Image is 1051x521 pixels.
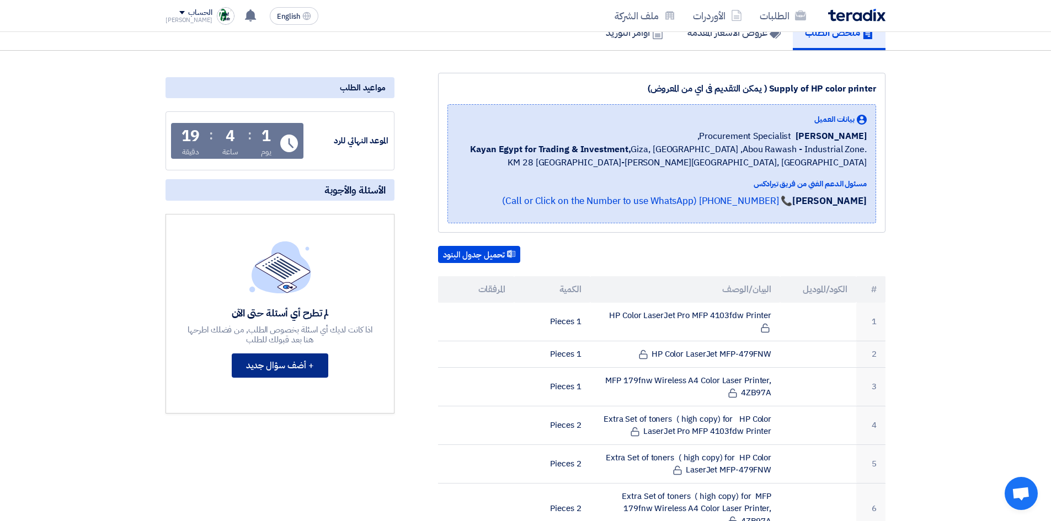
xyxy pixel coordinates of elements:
div: مواعيد الطلب [166,77,394,98]
td: 2 Pieces [514,406,590,444]
span: الأسئلة والأجوبة [324,184,386,196]
td: 2 [856,341,885,368]
div: Open chat [1005,477,1038,510]
div: دقيقة [182,146,199,158]
td: 1 Pieces [514,341,590,368]
div: 1 [262,128,271,144]
h5: أوامر التوريد [606,26,663,39]
b: Kayan Egypt for Trading & Investment, [470,143,631,156]
td: 1 [856,303,885,341]
div: Supply of HP color printer ( يمكن التقديم فى اي من المعروض) [447,82,876,95]
div: الحساب [188,8,212,18]
a: ملخص الطلب [793,15,885,50]
div: 4 [226,128,235,144]
a: 📞 [PHONE_NUMBER] (Call or Click on the Number to use WhatsApp) [502,194,792,208]
td: 5 [856,444,885,483]
a: الأوردرات [684,3,751,29]
a: الطلبات [751,3,815,29]
th: الكود/الموديل [780,276,856,303]
button: English [270,7,318,25]
td: Extra Set of toners ( high copy) for HP Color LaserJet MFP-479FNW [590,444,781,483]
div: يوم [261,146,271,158]
img: empty_state_list.svg [249,241,311,293]
td: 2 Pieces [514,444,590,483]
th: البيان/الوصف [590,276,781,303]
th: الكمية [514,276,590,303]
th: المرفقات [438,276,514,303]
div: الموعد النهائي للرد [306,135,388,147]
div: اذا كانت لديك أي اسئلة بخصوص الطلب, من فضلك اطرحها هنا بعد قبولك للطلب [186,325,374,345]
img: Teradix logo [828,9,885,22]
span: English [277,13,300,20]
td: HP Color LaserJet MFP-479FNW [590,341,781,368]
span: بيانات العميل [814,114,855,125]
td: 1 Pieces [514,367,590,406]
td: 4 [856,406,885,444]
div: مسئول الدعم الفني من فريق تيرادكس [457,178,867,190]
span: [PERSON_NAME] [796,130,867,143]
div: ساعة [222,146,238,158]
th: # [856,276,885,303]
div: : [209,125,213,145]
a: ملف الشركة [606,3,684,29]
a: عروض الأسعار المقدمة [675,15,793,50]
div: [PERSON_NAME] [166,17,212,23]
div: 19 [182,128,200,144]
div: : [248,125,252,145]
td: Extra Set of toners ( high copy) for HP Color LaserJet Pro MFP 4103fdw Printer [590,406,781,444]
td: MFP 179fnw Wireless A4 Color Laser Printer, 4ZB97A [590,367,781,406]
h5: ملخص الطلب [805,26,873,39]
button: تحميل جدول البنود [438,246,520,264]
td: 1 Pieces [514,303,590,341]
strong: [PERSON_NAME] [792,194,867,208]
a: أوامر التوريد [594,15,675,50]
td: 3 [856,367,885,406]
img: Trust_Trade_1758782181773.png [217,7,234,25]
div: لم تطرح أي أسئلة حتى الآن [186,307,374,319]
span: Giza, [GEOGRAPHIC_DATA] ,Abou Rawash - Industrial Zone. KM 28 [GEOGRAPHIC_DATA]-[PERSON_NAME][GEO... [457,143,867,169]
td: HP Color LaserJet Pro MFP 4103fdw Printer [590,303,781,341]
h5: عروض الأسعار المقدمة [687,26,781,39]
span: Procurement Specialist, [697,130,792,143]
button: + أضف سؤال جديد [232,353,328,378]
